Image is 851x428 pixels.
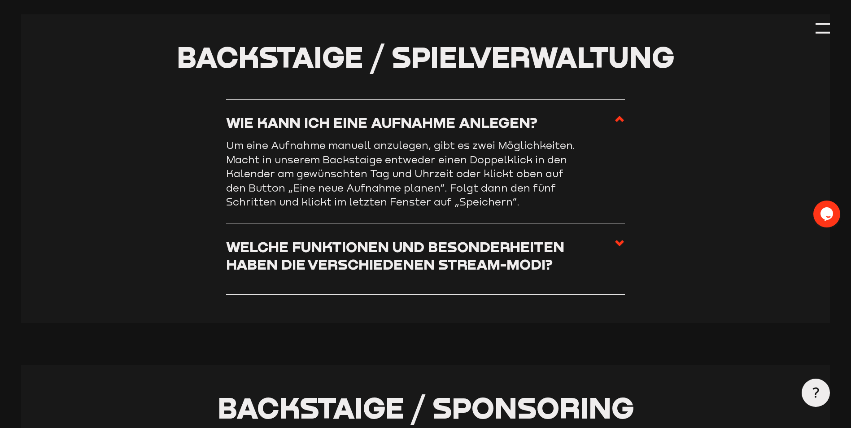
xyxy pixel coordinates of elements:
[813,201,842,227] iframe: chat widget
[177,39,674,74] span: Backstaige / Spielverwaltung
[226,238,614,273] h3: Welche Funktionen und Besonderheiten haben die verschiedenen Stream-Modi?
[218,390,634,425] span: Backstaige / Sponsoring
[226,138,585,209] p: Um eine Aufnahme manuell anzulegen, gibt es zwei Möglichkeiten. Macht in unserem Backstaige entwe...
[226,114,537,131] h3: Wie kann ich eine Aufnahme anlegen?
